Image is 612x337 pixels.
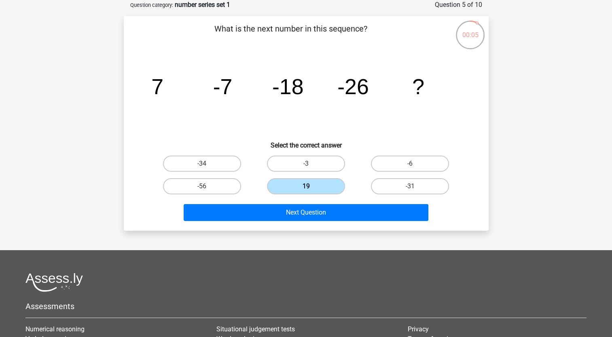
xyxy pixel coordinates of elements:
h6: Select the correct answer [137,135,476,149]
label: -3 [267,156,345,172]
label: -31 [371,178,449,194]
tspan: ? [412,74,424,99]
a: Privacy [408,325,429,333]
tspan: 7 [151,74,163,99]
button: Next Question [184,204,428,221]
strong: number series set 1 [175,1,230,8]
tspan: -7 [213,74,232,99]
tspan: -18 [272,74,303,99]
tspan: -26 [337,74,369,99]
label: 19 [267,178,345,194]
div: 00:05 [455,20,485,40]
label: -6 [371,156,449,172]
a: Situational judgement tests [216,325,295,333]
img: Assessly logo [25,273,83,292]
label: -56 [163,178,241,194]
p: What is the next number in this sequence? [137,23,445,47]
small: Question category: [130,2,173,8]
h5: Assessments [25,301,587,311]
label: -34 [163,156,241,172]
a: Numerical reasoning [25,325,85,333]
